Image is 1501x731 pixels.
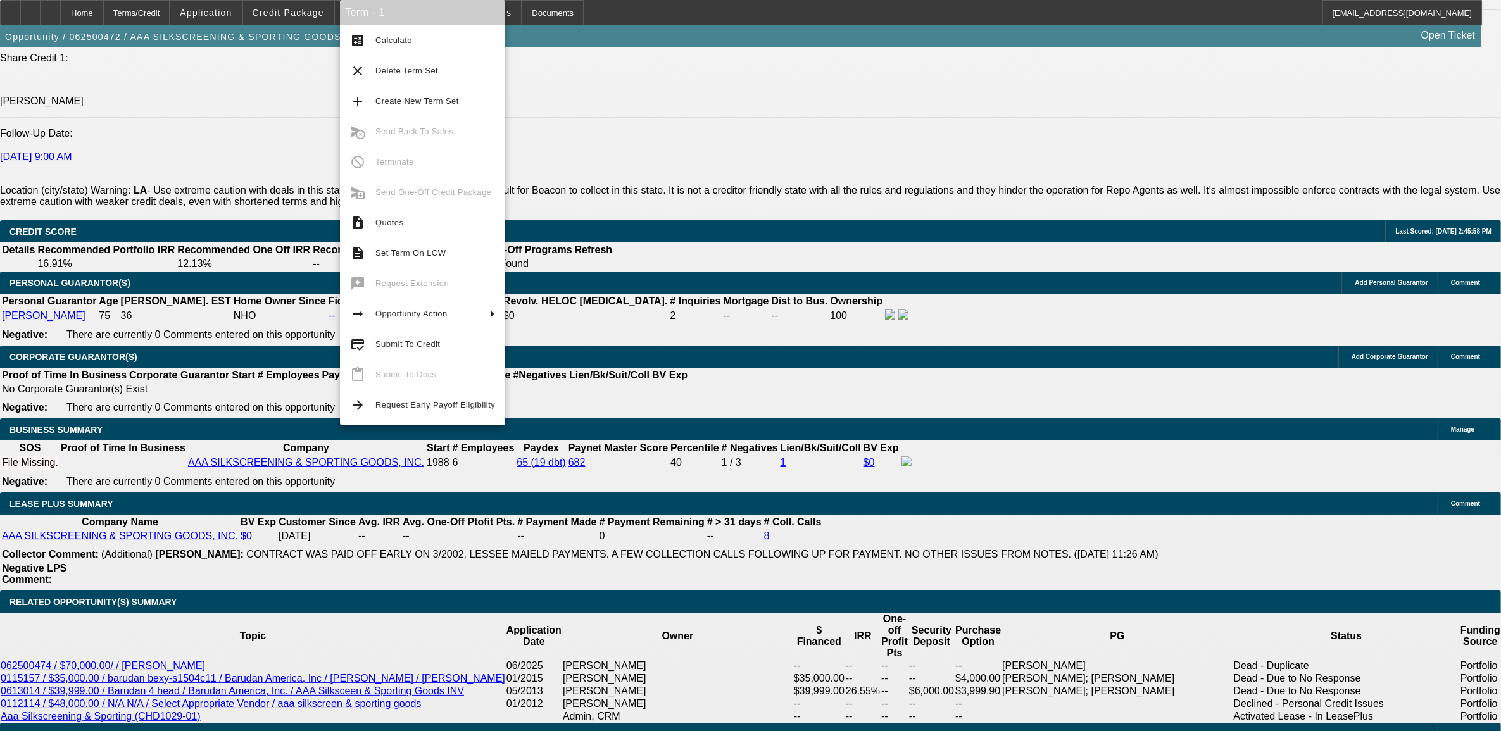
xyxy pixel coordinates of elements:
span: Comment [1451,500,1480,507]
b: [PERSON_NAME]: [155,549,244,559]
th: Recommended One Off IRR [177,244,311,256]
td: 75 [98,309,118,323]
b: [PERSON_NAME]. EST [121,296,231,306]
b: Avg. IRR [358,516,400,527]
span: CREDIT SCORE [9,227,77,237]
b: # Coll. Calls [764,516,822,527]
div: 1 / 3 [722,457,778,468]
a: 1 [781,457,786,468]
td: [PERSON_NAME] [1002,659,1233,672]
td: Activated Lease - In LeasePlus [1233,710,1460,723]
b: Dist to Bus. [772,296,828,306]
td: $0 [503,309,669,323]
span: (Additional) [101,549,153,559]
b: Mortgage [724,296,769,306]
td: -- [955,697,1002,710]
td: -- [908,697,955,710]
b: Lien/Bk/Suit/Coll [781,442,861,453]
th: SOS [1,442,59,454]
td: -- [517,530,597,542]
mat-icon: add [350,94,365,109]
td: [PERSON_NAME] [562,697,793,710]
span: Add Personal Guarantor [1355,279,1428,286]
b: Negative: [2,329,47,340]
span: Delete Term Set [375,66,438,75]
mat-icon: description [350,246,365,261]
b: Start [427,442,449,453]
b: BV Exp [864,442,899,453]
td: -- [881,672,908,685]
b: # Employees [453,442,515,453]
span: Comment [1451,279,1480,286]
img: facebook-icon.png [901,456,912,466]
b: Paydex [322,370,358,380]
td: [PERSON_NAME] [562,659,793,672]
td: NHO [233,309,327,323]
td: [PERSON_NAME] [562,672,793,685]
img: facebook-icon.png [885,309,895,320]
td: -- [707,530,762,542]
a: AAA SILKSCREENING & SPORTING GOODS, INC. [2,530,238,541]
td: 06/2025 [506,659,562,672]
mat-icon: credit_score [350,337,365,352]
td: 12.13% [177,258,311,270]
b: Corporate Guarantor [129,370,229,380]
b: # Employees [258,370,320,380]
b: Home Owner Since [234,296,326,306]
td: -- [793,659,845,672]
b: # Payment Remaining [600,516,705,527]
td: 16.91% [37,258,175,270]
td: -- [881,685,908,697]
b: BV Exp [241,516,276,527]
a: [PERSON_NAME] [2,310,85,321]
span: Set Term On LCW [375,248,446,258]
span: CORPORATE GUARANTOR(S) [9,352,137,362]
td: Portfolio [1460,672,1501,685]
th: PG [1002,613,1233,659]
td: Declined - Personal Credit Issues [1233,697,1460,710]
a: $0 [241,530,252,541]
td: -- [881,659,908,672]
b: Lien/Bk/Suit/Coll [569,370,650,380]
b: Avg. One-Off Ptofit Pts. [403,516,515,527]
span: Last Scored: [DATE] 2:45:58 PM [1395,228,1492,235]
td: $6,000.00 [908,685,955,697]
td: $39,999.00 [793,685,845,697]
b: Percentile [670,442,719,453]
mat-icon: request_quote [350,215,365,230]
a: $0 [864,457,875,468]
th: Refresh [574,244,613,256]
td: -- [312,258,436,270]
b: LA [134,185,147,196]
td: 26.55% [845,685,881,697]
td: $4,000.00 [955,672,1002,685]
td: -- [402,530,515,542]
b: Negative LPS Comment: [2,563,66,585]
span: There are currently 0 Comments entered on this opportunity [66,329,335,340]
span: LEASE PLUS SUMMARY [9,499,113,509]
th: Details [1,244,35,256]
th: One-off Profit Pts [881,613,908,659]
td: -- [955,659,1002,672]
mat-icon: calculate [350,33,365,48]
span: Manage [1451,426,1474,433]
b: Negative: [2,402,47,413]
span: Opportunity Action [375,309,448,318]
span: Submit To Credit [375,339,440,349]
div: File Missing. [2,457,58,468]
a: 8 [764,530,770,541]
img: linkedin-icon.png [898,309,908,320]
td: -- [723,309,770,323]
th: Proof of Time In Business [1,369,127,382]
b: Fico [329,296,349,306]
td: Dead - Duplicate [1233,659,1460,672]
td: 0 [599,530,705,542]
b: Paynet Master Score [568,442,668,453]
a: AAA SILKSCREENING & SPORTING GOODS, INC. [188,457,424,468]
mat-icon: arrow_right_alt [350,306,365,322]
b: Age [99,296,118,306]
b: Company Name [82,516,158,527]
span: Add Corporate Guarantor [1352,353,1428,360]
b: # Inquiries [670,296,720,306]
b: Personal Guarantor [2,296,96,306]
